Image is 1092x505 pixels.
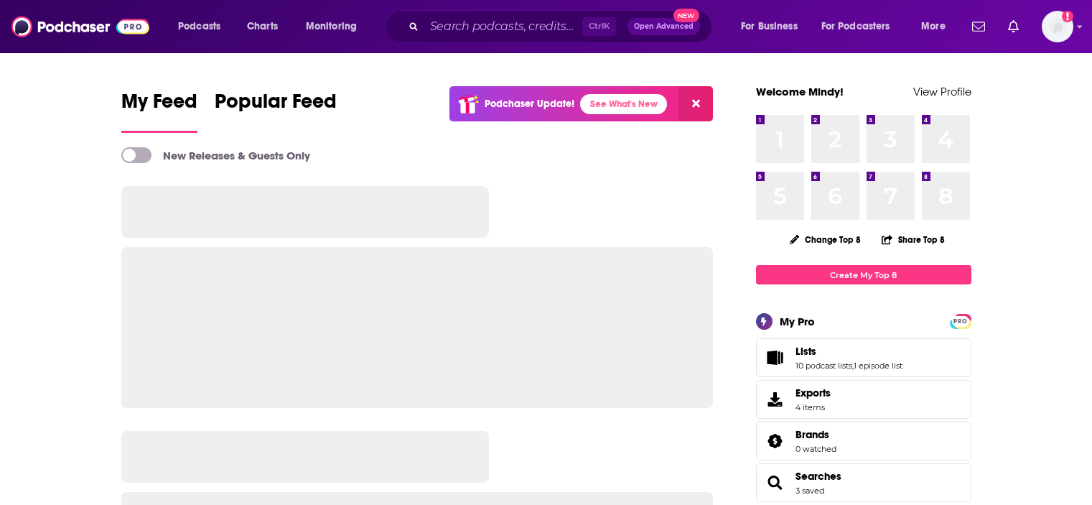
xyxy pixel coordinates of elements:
[795,345,816,358] span: Lists
[178,17,220,37] span: Podcasts
[1042,11,1073,42] img: User Profile
[582,17,616,36] span: Ctrl K
[761,431,790,451] a: Brands
[215,89,337,133] a: Popular Feed
[821,17,890,37] span: For Podcasters
[852,361,854,371] span: ,
[1002,14,1025,39] a: Show notifications dropdown
[795,428,829,441] span: Brands
[780,315,815,328] div: My Pro
[247,17,278,37] span: Charts
[795,386,831,399] span: Exports
[795,444,836,454] a: 0 watched
[168,15,239,38] button: open menu
[795,402,831,412] span: 4 items
[238,15,286,38] a: Charts
[11,13,149,40] img: Podchaser - Follow, Share and Rate Podcasts
[731,15,816,38] button: open menu
[854,361,902,371] a: 1 episode list
[756,265,971,284] a: Create My Top 8
[215,89,337,122] span: Popular Feed
[921,17,946,37] span: More
[756,380,971,419] a: Exports
[761,348,790,368] a: Lists
[424,15,582,38] input: Search podcasts, credits, & more...
[761,473,790,493] a: Searches
[1042,11,1073,42] button: Show profile menu
[966,14,991,39] a: Show notifications dropdown
[580,94,667,114] a: See What's New
[1062,11,1073,22] svg: Add a profile image
[673,9,699,22] span: New
[121,147,310,163] a: New Releases & Guests Only
[781,231,870,249] button: Change Top 8
[911,15,963,38] button: open menu
[756,463,971,502] span: Searches
[761,389,790,409] span: Exports
[756,85,844,98] a: Welcome Mindy!
[485,98,574,110] p: Podchaser Update!
[795,470,841,483] a: Searches
[795,345,902,358] a: Lists
[913,85,971,98] a: View Profile
[756,338,971,377] span: Lists
[952,315,969,326] a: PRO
[634,23,694,30] span: Open Advanced
[795,428,836,441] a: Brands
[795,361,852,371] a: 10 podcast lists
[306,17,357,37] span: Monitoring
[1042,11,1073,42] span: Logged in as mindyn
[812,15,911,38] button: open menu
[121,89,197,122] span: My Feed
[795,486,824,496] a: 3 saved
[881,226,946,254] button: Share Top 8
[627,18,700,35] button: Open AdvancedNew
[756,422,971,460] span: Brands
[296,15,375,38] button: open menu
[398,10,726,43] div: Search podcasts, credits, & more...
[741,17,798,37] span: For Business
[952,316,969,327] span: PRO
[121,89,197,133] a: My Feed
